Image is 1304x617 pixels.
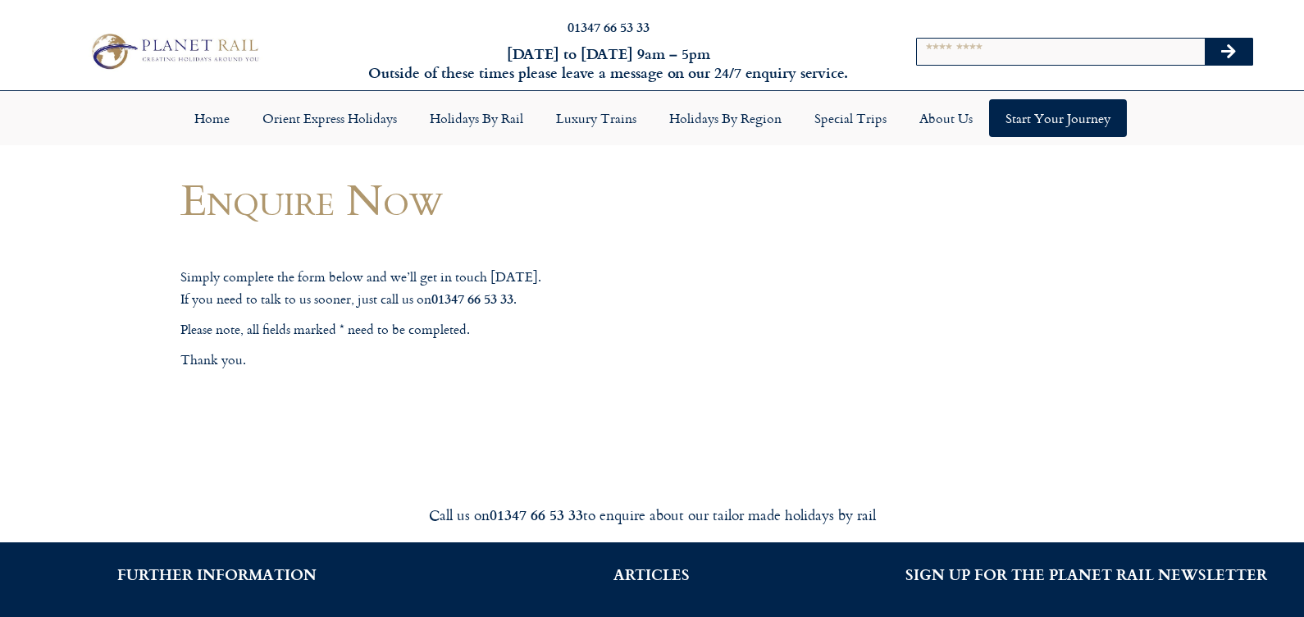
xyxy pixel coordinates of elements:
[246,99,413,137] a: Orient Express Holidays
[431,289,513,308] strong: 01347 66 53 33
[180,175,796,223] h1: Enquire Now
[459,567,845,582] h2: ARTICLES
[180,267,796,309] p: Simply complete the form below and we’ll get in touch [DATE]. If you need to talk to us sooner, j...
[540,99,653,137] a: Luxury Trains
[798,99,903,137] a: Special Trips
[1205,39,1252,65] button: Search
[568,17,650,36] a: 01347 66 53 33
[25,567,410,582] h2: FURTHER INFORMATION
[413,99,540,137] a: Holidays by Rail
[490,504,583,525] strong: 01347 66 53 33
[180,319,796,340] p: Please note, all fields marked * need to be completed.
[178,99,246,137] a: Home
[352,44,865,83] h6: [DATE] to [DATE] 9am – 5pm Outside of these times please leave a message on our 24/7 enquiry serv...
[653,99,798,137] a: Holidays by Region
[180,350,796,371] p: Thank you.
[84,30,263,73] img: Planet Rail Train Holidays Logo
[989,99,1127,137] a: Start your Journey
[193,505,1111,524] div: Call us on to enquire about our tailor made holidays by rail
[903,99,989,137] a: About Us
[894,567,1279,582] h2: SIGN UP FOR THE PLANET RAIL NEWSLETTER
[8,99,1296,137] nav: Menu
